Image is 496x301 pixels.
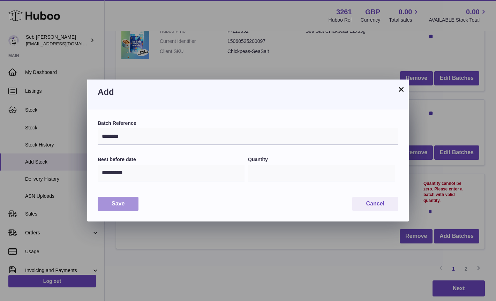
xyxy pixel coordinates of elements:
[248,156,395,163] label: Quantity
[98,197,138,211] button: Save
[98,156,245,163] label: Best before date
[352,197,398,211] button: Cancel
[98,120,398,127] label: Batch Reference
[397,85,405,93] button: ×
[98,86,398,98] h3: Add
